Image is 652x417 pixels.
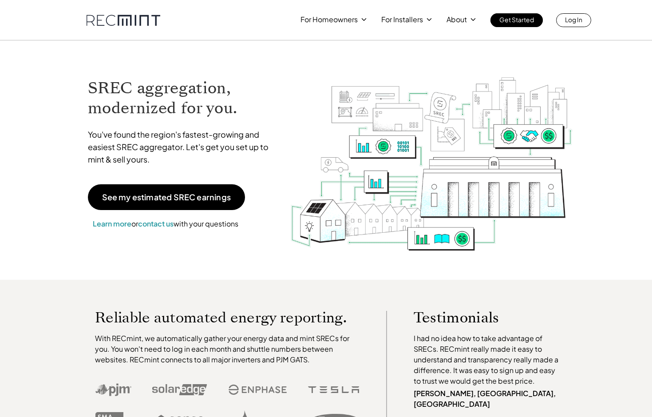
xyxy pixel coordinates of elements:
[290,54,573,253] img: RECmint value cycle
[414,333,563,386] p: I had no idea how to take advantage of SRECs. RECmint really made it easy to understand and trans...
[490,13,543,27] a: Get Started
[95,311,360,324] p: Reliable automated energy reporting.
[565,13,582,26] p: Log In
[102,193,231,201] p: See my estimated SREC earnings
[88,218,243,230] p: or with your questions
[381,13,423,26] p: For Installers
[556,13,591,27] a: Log In
[95,333,360,365] p: With RECmint, we automatically gather your energy data and mint SRECs for you. You won't need to ...
[138,219,174,228] a: contact us
[414,388,563,409] p: [PERSON_NAME], [GEOGRAPHIC_DATA], [GEOGRAPHIC_DATA]
[300,13,358,26] p: For Homeowners
[88,128,277,166] p: You've found the region's fastest-growing and easiest SREC aggregator. Let's get you set up to mi...
[93,219,131,228] a: Learn more
[88,78,277,118] h1: SREC aggregation, modernized for you.
[88,184,245,210] a: See my estimated SREC earnings
[447,13,467,26] p: About
[499,13,534,26] p: Get Started
[414,311,546,324] p: Testimonials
